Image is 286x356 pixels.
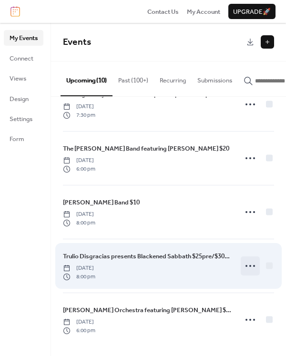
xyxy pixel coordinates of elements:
span: [PERSON_NAME] Band $10 [63,198,140,207]
button: Upcoming (10) [61,61,112,96]
span: [DATE] [63,156,95,165]
span: Settings [10,114,32,124]
a: Settings [4,111,43,126]
button: Recurring [154,61,192,95]
span: My Account [187,7,220,17]
span: [DATE] [63,102,95,111]
span: My Events [10,33,38,43]
span: 6:00 pm [63,326,95,335]
span: Events [63,33,91,51]
span: 8:00 pm [63,273,95,281]
span: 6:00 pm [63,165,95,173]
span: Trulio Disgracias presents Blackened Sabbath $25pre/$30door [63,252,231,261]
span: Form [10,134,24,144]
a: Trulio Disgracias presents Blackened Sabbath $25pre/$30door [63,251,231,262]
span: Upgrade 🚀 [233,7,271,17]
span: [DATE] [63,264,95,273]
span: Views [10,74,26,83]
span: Contact Us [147,7,179,17]
button: Submissions [192,61,238,95]
a: [PERSON_NAME] Orchestra featuring [PERSON_NAME] $10 [63,305,231,315]
a: The [PERSON_NAME] Band featuring [PERSON_NAME] $20 [63,143,229,154]
a: Views [4,71,43,86]
a: Connect [4,51,43,66]
span: Design [10,94,29,104]
a: [PERSON_NAME] Band $10 [63,197,140,208]
span: Connect [10,54,33,63]
a: Design [4,91,43,106]
a: My Account [187,7,220,16]
button: Past (100+) [112,61,154,95]
a: Contact Us [147,7,179,16]
span: 8:00 pm [63,219,95,227]
a: Form [4,131,43,146]
a: My Events [4,30,43,45]
span: [DATE] [63,210,95,219]
span: 7:30 pm [63,111,95,120]
button: Upgrade🚀 [228,4,276,19]
span: [PERSON_NAME] Orchestra featuring [PERSON_NAME] $10 [63,305,231,315]
img: logo [10,6,20,17]
span: [DATE] [63,318,95,326]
